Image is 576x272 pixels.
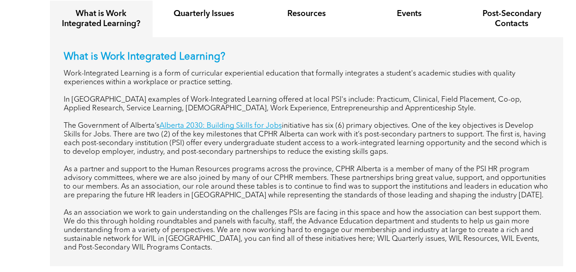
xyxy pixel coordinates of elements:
p: As a partner and support to the Human Resources programs across the province, CPHR Alberta is a m... [64,165,549,200]
h4: What is Work Integrated Learning? [58,9,144,29]
p: In [GEOGRAPHIC_DATA] examples of Work-Integrated Learning offered at local PSI's include: Practic... [64,96,549,113]
h4: Post-Secondary Contacts [469,9,555,29]
a: Alberta 2030: Building Skills for Jobs [159,122,282,130]
h4: Resources [263,9,350,19]
h4: Events [366,9,452,19]
h4: Quarterly Issues [161,9,247,19]
p: Work-Integrated Learning is a form of curricular experiential education that formally integrates ... [64,70,549,87]
p: As an association we work to gain understanding on the challenges PSIs are facing in this space a... [64,209,549,252]
p: The Government of Alberta’s initiative has six (6) primary objectives. One of the key objectives ... [64,122,549,157]
p: What is Work Integrated Learning? [64,51,549,63]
